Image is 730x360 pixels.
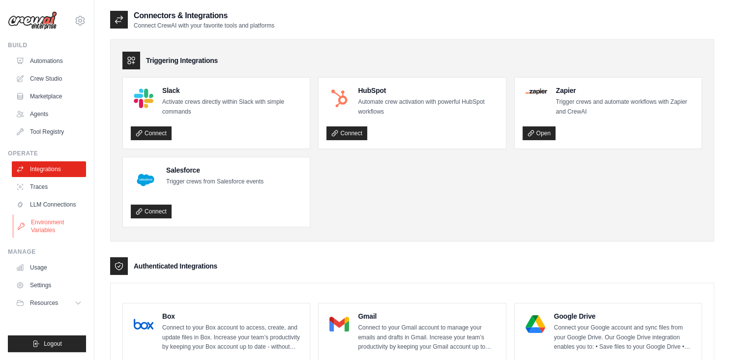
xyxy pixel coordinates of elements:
[131,205,172,218] a: Connect
[44,340,62,348] span: Logout
[134,261,217,271] h3: Authenticated Integrations
[358,97,497,117] p: Automate crew activation with powerful HubSpot workflows
[134,22,274,30] p: Connect CrewAI with your favorite tools and platforms
[12,89,86,104] a: Marketplace
[12,179,86,195] a: Traces
[12,106,86,122] a: Agents
[131,126,172,140] a: Connect
[523,126,555,140] a: Open
[358,323,497,352] p: Connect to your Gmail account to manage your emails and drafts in Gmail. Increase your team’s pro...
[556,86,694,95] h4: Zapier
[30,299,58,307] span: Resources
[12,71,86,87] a: Crew Studio
[12,124,86,140] a: Tool Registry
[134,168,157,192] img: Salesforce Logo
[556,97,694,117] p: Trigger crews and automate workflows with Zapier and CrewAI
[12,260,86,275] a: Usage
[329,314,349,334] img: Gmail Logo
[12,161,86,177] a: Integrations
[554,323,694,352] p: Connect your Google account and sync files from your Google Drive. Our Google Drive integration e...
[13,214,87,238] a: Environment Variables
[162,97,302,117] p: Activate crews directly within Slack with simple commands
[8,11,57,30] img: Logo
[162,323,302,352] p: Connect to your Box account to access, create, and update files in Box. Increase your team’s prod...
[8,150,86,157] div: Operate
[554,311,694,321] h4: Google Drive
[358,86,497,95] h4: HubSpot
[134,10,274,22] h2: Connectors & Integrations
[134,314,153,334] img: Box Logo
[329,89,349,108] img: HubSpot Logo
[12,295,86,311] button: Resources
[166,177,263,187] p: Trigger crews from Salesforce events
[12,197,86,212] a: LLM Connections
[326,126,367,140] a: Connect
[8,335,86,352] button: Logout
[12,277,86,293] a: Settings
[358,311,497,321] h4: Gmail
[526,314,545,334] img: Google Drive Logo
[8,248,86,256] div: Manage
[526,89,547,94] img: Zapier Logo
[12,53,86,69] a: Automations
[146,56,218,65] h3: Triggering Integrations
[8,41,86,49] div: Build
[166,165,263,175] h4: Salesforce
[162,86,302,95] h4: Slack
[162,311,302,321] h4: Box
[134,89,153,108] img: Slack Logo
